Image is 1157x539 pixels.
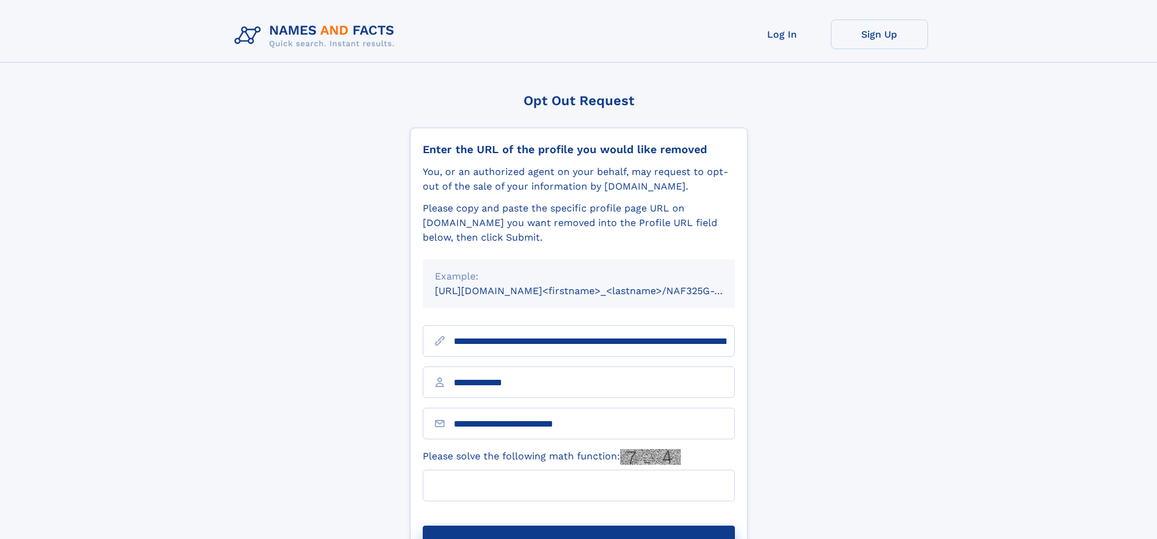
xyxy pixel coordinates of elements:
[423,449,681,465] label: Please solve the following math function:
[831,19,928,49] a: Sign Up
[423,165,735,194] div: You, or an authorized agent on your behalf, may request to opt-out of the sale of your informatio...
[435,269,723,284] div: Example:
[435,285,758,297] small: [URL][DOMAIN_NAME]<firstname>_<lastname>/NAF325G-xxxxxxxx
[423,201,735,245] div: Please copy and paste the specific profile page URL on [DOMAIN_NAME] you want removed into the Pr...
[410,93,748,108] div: Opt Out Request
[230,19,404,52] img: Logo Names and Facts
[423,143,735,156] div: Enter the URL of the profile you would like removed
[734,19,831,49] a: Log In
